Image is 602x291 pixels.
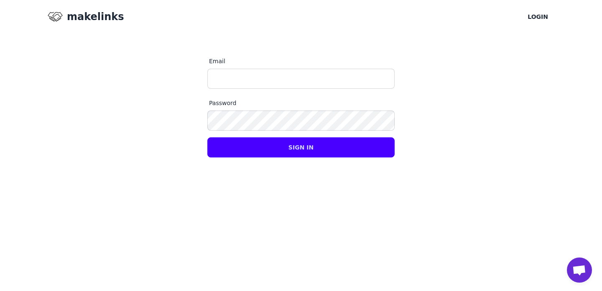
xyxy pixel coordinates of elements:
a: Login [520,7,555,27]
img: makelinks [47,8,64,25]
a: Open chat [567,258,592,283]
button: Sign in [207,137,395,157]
h1: makelinks [67,10,124,23]
a: makelinksmakelinks [47,8,124,25]
span: Email [209,57,225,65]
span: Password [209,99,236,107]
